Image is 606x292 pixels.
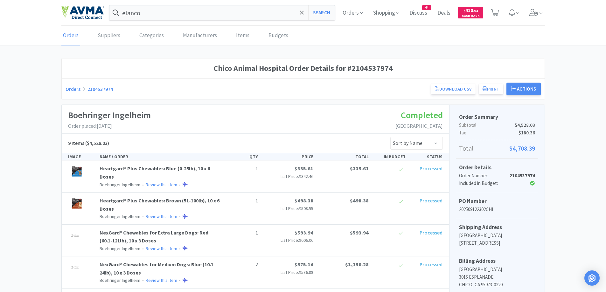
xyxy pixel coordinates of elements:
input: Search by item, sku, manufacturer, ingredient, size... [109,5,335,20]
p: Order placed: [DATE] [68,122,151,130]
p: Total [459,143,535,153]
h5: ($4,528.03) [68,139,109,147]
p: 1 [226,165,258,173]
span: • [178,277,182,283]
span: 410 [464,7,478,13]
p: CHICO, CA 95973-0220 [459,281,535,289]
div: NAME / ORDER [97,153,224,160]
a: Categories [138,26,165,45]
span: Boehringer Ingelheim [100,214,140,219]
span: $180.36 [519,129,535,137]
span: 44 [422,5,431,10]
span: $498.38 [350,197,369,204]
button: Search [308,5,335,20]
div: Open Intercom Messenger [584,270,600,286]
span: • [141,277,145,283]
span: $508.55 [299,206,313,211]
a: Deals [435,10,453,16]
p: 1 [226,229,258,237]
strong: 2104537974 [510,173,535,179]
img: 442998bdc7c74bd48bb102977504bf76_487010.jpeg [68,261,82,275]
span: $4,528.03 [515,121,535,129]
p: 2 [226,261,258,269]
span: • [178,182,182,187]
a: Heartgard® Plus Chewables: Brown (51-100lb), 10 x 6 Doses [100,197,219,212]
a: Manufacturers [181,26,219,45]
span: • [178,214,182,219]
span: $335.61 [350,165,369,172]
a: Review this item [146,214,177,219]
h5: Order Details [459,163,535,172]
p: [GEOGRAPHIC_DATA] [459,266,535,273]
img: 510bada692444b0cb1a00a6a278e45fa_487088.png [68,197,86,211]
h5: Shipping Address [459,223,535,232]
div: Order Number: [459,172,510,180]
a: Suppliers [96,26,122,45]
div: TOTAL [316,153,371,160]
p: Tax [459,129,535,137]
span: • [178,246,182,251]
span: Completed [401,109,443,121]
div: IN BUDGET [371,153,408,160]
span: $593.94 [295,229,313,236]
a: Download CSV [431,84,476,94]
span: $342.46 [299,173,313,179]
a: Budgets [267,26,290,45]
a: Orders [66,86,80,92]
p: List Price: [263,237,313,244]
span: Boehringer Ingelheim [100,277,140,283]
span: Processed [420,229,442,236]
a: Items [234,26,251,45]
img: ccf79dbdfde74d17804c6e4e33d2d4ce_487082.jpeg [68,229,82,243]
img: 9fe5046abd704cecaf674063604acccd_487018.png [68,165,86,179]
h1: Boehringer Ingelheim [68,108,151,122]
span: $575.14 [295,261,313,268]
span: • [141,246,145,251]
div: Included in Budget: [459,180,510,187]
span: . 54 [473,9,478,13]
span: • [141,182,145,187]
span: $606.06 [299,237,313,243]
a: Review this item [146,246,177,251]
button: Print [479,84,503,94]
span: Processed [420,197,442,204]
a: Discuss44 [407,10,430,16]
p: List Price: [263,269,313,276]
a: $410.54Cash Back [458,4,483,21]
span: Processed [420,261,442,268]
p: 1 [226,197,258,205]
p: List Price: [263,205,313,212]
a: Review this item [146,182,177,187]
span: $ [464,9,465,13]
p: [GEOGRAPHIC_DATA] [STREET_ADDRESS] [459,232,535,247]
div: QTY [224,153,261,160]
span: Processed [420,165,442,172]
h5: Billing Address [459,257,535,265]
p: List Price: [263,173,313,180]
div: STATUS [408,153,445,160]
p: Subtotal [459,121,535,129]
p: 202509122302CHI [459,206,535,213]
span: Boehringer Ingelheim [100,182,140,187]
h1: Chico Animal Hospital Order Details for #2104537974 [66,62,541,74]
a: NexGard® Chewables for Extra Large Dogs: Red (60.1-121lb), 10 x 3 Doses [100,229,208,244]
span: Boehringer Ingelheim [100,246,140,251]
h5: PO Number [459,197,535,206]
a: NexGard® Chewables for Medium Dogs: Blue (10.1-24lb), 10 x 3 Doses [100,261,215,276]
span: • [141,214,145,219]
span: $335.61 [295,165,313,172]
span: $498.38 [295,197,313,204]
a: Heartgard® Plus Chewables: Blue (0-25lb), 10 x 6 Doses [100,165,210,180]
button: Actions [506,83,541,95]
p: [GEOGRAPHIC_DATA] [395,122,443,130]
span: 9 Items [68,140,84,146]
img: e4e33dab9f054f5782a47901c742baa9_102.png [61,6,104,19]
span: Cash Back [462,14,479,18]
div: IMAGE [66,153,97,160]
a: Review this item [146,277,177,283]
a: Orders [61,26,80,45]
span: $593.94 [350,229,369,236]
p: 3015 ESPLANADE [459,273,535,281]
span: $4,708.39 [509,143,535,153]
span: $586.88 [299,269,313,275]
